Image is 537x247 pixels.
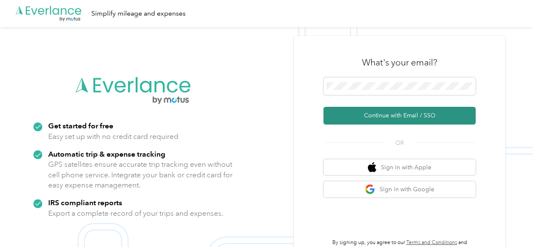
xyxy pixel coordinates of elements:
[48,121,113,130] strong: Get started for free
[406,239,457,246] a: Terms and Conditions
[91,8,186,19] div: Simplify mileage and expenses
[490,200,537,247] iframe: Everlance-gr Chat Button Frame
[48,159,233,190] p: GPS satellites ensure accurate trip tracking even without cell phone service. Integrate your bank...
[48,149,165,158] strong: Automatic trip & expense tracking
[323,159,476,176] button: apple logoSign in with Apple
[48,198,122,207] strong: IRS compliant reports
[323,181,476,198] button: google logoSign in with Google
[323,107,476,125] button: Continue with Email / SSO
[48,208,223,219] p: Export a complete record of your trips and expenses.
[48,131,178,142] p: Easy set up with no credit card required
[368,162,376,173] img: apple logo
[365,184,375,195] img: google logo
[362,57,437,68] h3: What's your email?
[385,138,414,147] span: OR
